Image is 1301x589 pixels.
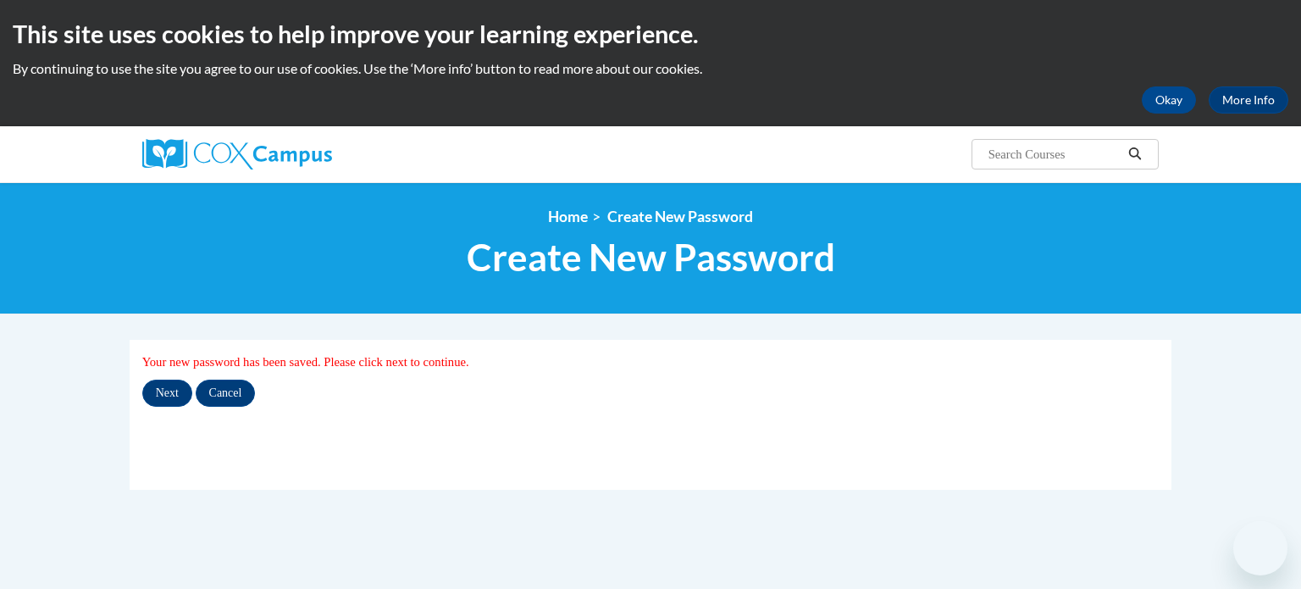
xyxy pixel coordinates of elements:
[548,208,588,225] a: Home
[13,17,1288,51] h2: This site uses cookies to help improve your learning experience.
[1122,144,1148,164] button: Search
[142,139,332,169] img: Cox Campus
[1233,521,1287,575] iframe: Button to launch messaging window
[13,59,1288,78] p: By continuing to use the site you agree to our use of cookies. Use the ‘More info’ button to read...
[1209,86,1288,114] a: More Info
[142,380,192,407] input: Next
[1142,86,1196,114] button: Okay
[467,235,835,280] span: Create New Password
[607,208,753,225] span: Create New Password
[142,139,464,169] a: Cox Campus
[196,380,256,407] input: Cancel
[987,144,1122,164] input: Search Courses
[142,355,469,369] span: Your new password has been saved. Please click next to continue.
